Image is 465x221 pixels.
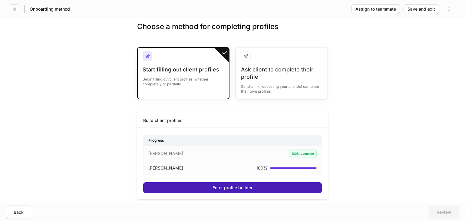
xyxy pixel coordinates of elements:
button: Assign to teammate [351,4,400,14]
div: Build client profiles [143,117,183,124]
div: Back [14,210,24,214]
div: Assign to teammate [355,7,396,11]
div: Save and exit [407,7,435,11]
div: 100% complete [289,150,317,157]
div: Progress [143,135,322,146]
p: 100 % [256,165,268,171]
p: [PERSON_NAME] [148,150,183,157]
h5: Onboarding method [30,6,70,12]
div: Ask client to complete their profile [241,66,322,81]
h3: Choose a method for completing profiles [137,22,328,41]
button: Save and exit [404,4,439,14]
div: Send a link requesting your client(s) complete their own profiles. [241,81,322,94]
div: Begin filling out client profiles, whether completely or partially. [143,73,224,87]
p: [PERSON_NAME] [148,165,183,171]
button: Back [6,206,31,219]
button: Enter profile builder [143,182,322,193]
div: Enter profile builder [213,186,252,190]
div: Start filling out client profiles [143,66,224,73]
